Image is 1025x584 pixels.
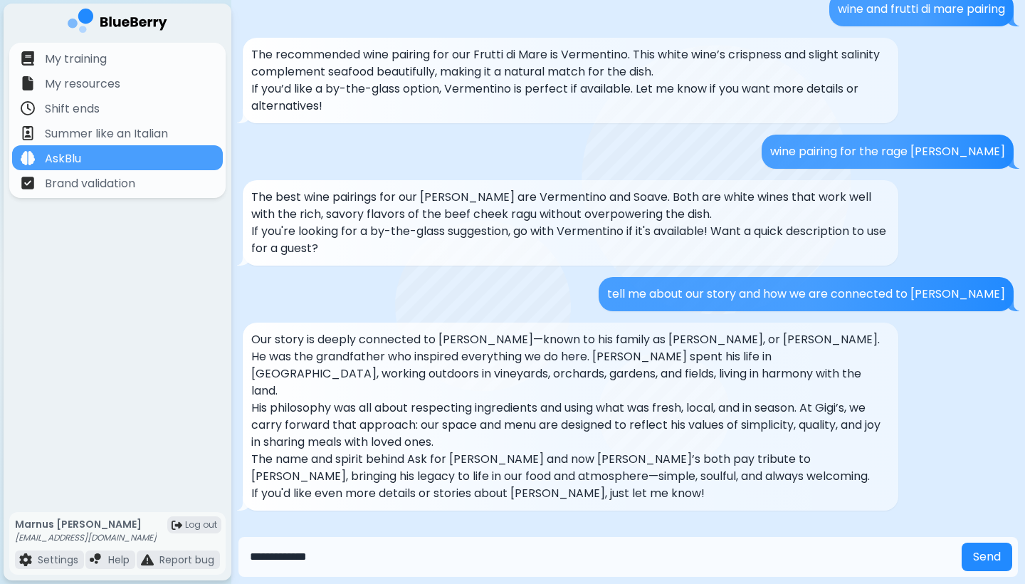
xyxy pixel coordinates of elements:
p: If you're looking for a by-the-glass suggestion, go with Vermentino if it's available! Want a qui... [251,223,890,257]
img: file icon [90,553,102,566]
p: wine pairing for the rage [PERSON_NAME] [770,143,1005,160]
img: file icon [141,553,154,566]
p: The recommended wine pairing for our Frutti di Mare is Vermentino. This white wine’s crispness an... [251,46,890,80]
p: AskBlu [45,150,81,167]
span: Log out [185,519,217,531]
p: Settings [38,553,78,566]
p: If you'd like even more details or stories about [PERSON_NAME], just let me know! [251,485,890,502]
img: file icon [21,151,35,165]
p: His philosophy was all about respecting ingredients and using what was fresh, local, and in seaso... [251,400,890,451]
p: Summer like an Italian [45,125,168,142]
img: file icon [19,553,32,566]
button: Send [962,543,1012,571]
p: Shift ends [45,100,100,118]
p: Marnus [PERSON_NAME] [15,518,157,531]
p: The name and spirit behind Ask for [PERSON_NAME] and now [PERSON_NAME]’s both pay tribute to [PER... [251,451,890,485]
img: file icon [21,101,35,115]
p: Help [108,553,130,566]
p: Report bug [159,553,214,566]
p: Brand validation [45,175,135,192]
p: My training [45,51,107,68]
p: The best wine pairings for our [PERSON_NAME] are Vermentino and Soave. Both are white wines that ... [251,189,890,223]
img: logout [172,520,182,531]
p: Our story is deeply connected to [PERSON_NAME]—known to his family as [PERSON_NAME], or [PERSON_N... [251,331,890,400]
p: tell me about our story and how we are connected to [PERSON_NAME] [607,286,1005,303]
p: My resources [45,75,120,93]
img: file icon [21,51,35,66]
img: file icon [21,76,35,90]
img: file icon [21,126,35,140]
img: file icon [21,176,35,190]
p: [EMAIL_ADDRESS][DOMAIN_NAME] [15,532,157,543]
p: If you’d like a by-the-glass option, Vermentino is perfect if available. Let me know if you want ... [251,80,890,115]
img: company logo [68,9,167,38]
p: wine and frutti di mare pairing [838,1,1005,18]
